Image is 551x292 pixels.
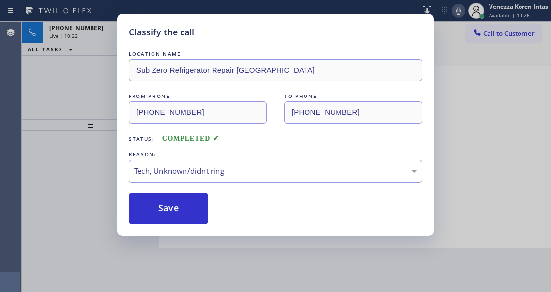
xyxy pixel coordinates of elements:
[129,149,422,160] div: REASON:
[129,101,267,124] input: From phone
[129,135,154,142] span: Status:
[129,193,208,224] button: Save
[162,135,219,142] span: COMPLETED
[129,49,422,59] div: LOCATION NAME
[129,26,194,39] h5: Classify the call
[134,165,417,177] div: Tech, Unknown/didnt ring
[129,91,267,101] div: FROM PHONE
[284,91,422,101] div: TO PHONE
[284,101,422,124] input: To phone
